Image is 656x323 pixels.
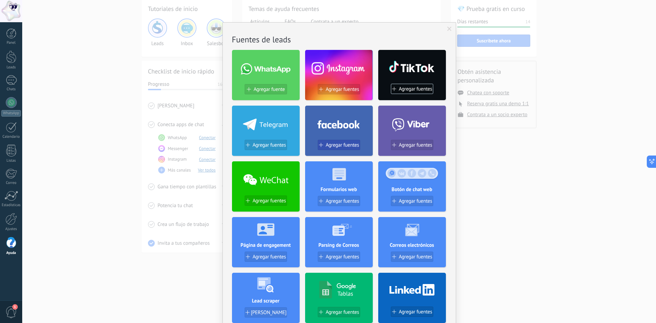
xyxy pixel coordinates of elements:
button: Agregar fuentes [318,196,360,206]
button: Agregar fuentes [391,140,433,150]
button: Agregar fuentes [391,252,433,262]
h4: Botón de chat web [378,186,446,193]
h2: Fuentes de leads [232,34,447,45]
h4: Correos electrónicos [378,242,446,248]
button: Agregar fuentes [318,84,360,94]
button: Agregar fuentes [245,140,287,150]
div: Chats [1,87,21,92]
span: Agregar fuentes [399,86,432,92]
span: Agregar fuente [254,86,285,92]
button: Agregar fuentes [318,252,360,262]
button: Agregar fuentes [391,84,433,94]
button: Agregar fuentes [318,140,360,150]
span: Agregar fuentes [399,198,432,204]
div: Calendario [1,135,21,139]
span: Agregar fuentes [326,142,359,148]
span: Agregar fuentes [252,142,286,148]
button: Agregar fuentes [245,252,287,262]
button: Agregar fuentes [318,307,360,317]
h4: Página de engagement [232,242,300,248]
span: Agregar fuentes [326,309,359,315]
span: Agregar fuentes [399,254,432,260]
h4: Parsing de Correos [305,242,373,248]
div: Estadísticas [1,203,21,207]
div: Panel [1,41,21,45]
span: 1 [12,304,18,310]
h4: Tablas [338,290,353,297]
div: Ayuda [1,251,21,255]
span: Agregar fuentes [252,254,286,260]
div: Ajustes [1,227,21,231]
div: Listas [1,159,21,163]
span: Agregar fuentes [399,309,432,315]
h4: Formularios web [305,186,373,193]
span: Agregar fuentes [326,198,359,204]
span: Agregar fuentes [326,86,359,92]
span: Agregar fuentes [399,142,432,148]
button: Agregar fuentes [245,196,287,206]
span: [PERSON_NAME] [251,310,286,315]
h4: Lead scraper [232,298,300,304]
button: Agregar fuentes [391,196,433,206]
span: Agregar fuentes [326,254,359,260]
button: Agregar fuente [245,84,287,94]
div: Leads [1,65,21,70]
button: [PERSON_NAME] [245,307,287,318]
div: Correo [1,181,21,185]
div: WhatsApp [1,110,21,117]
button: Agregar fuentes [391,307,433,317]
span: Agregar fuentes [252,198,286,204]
